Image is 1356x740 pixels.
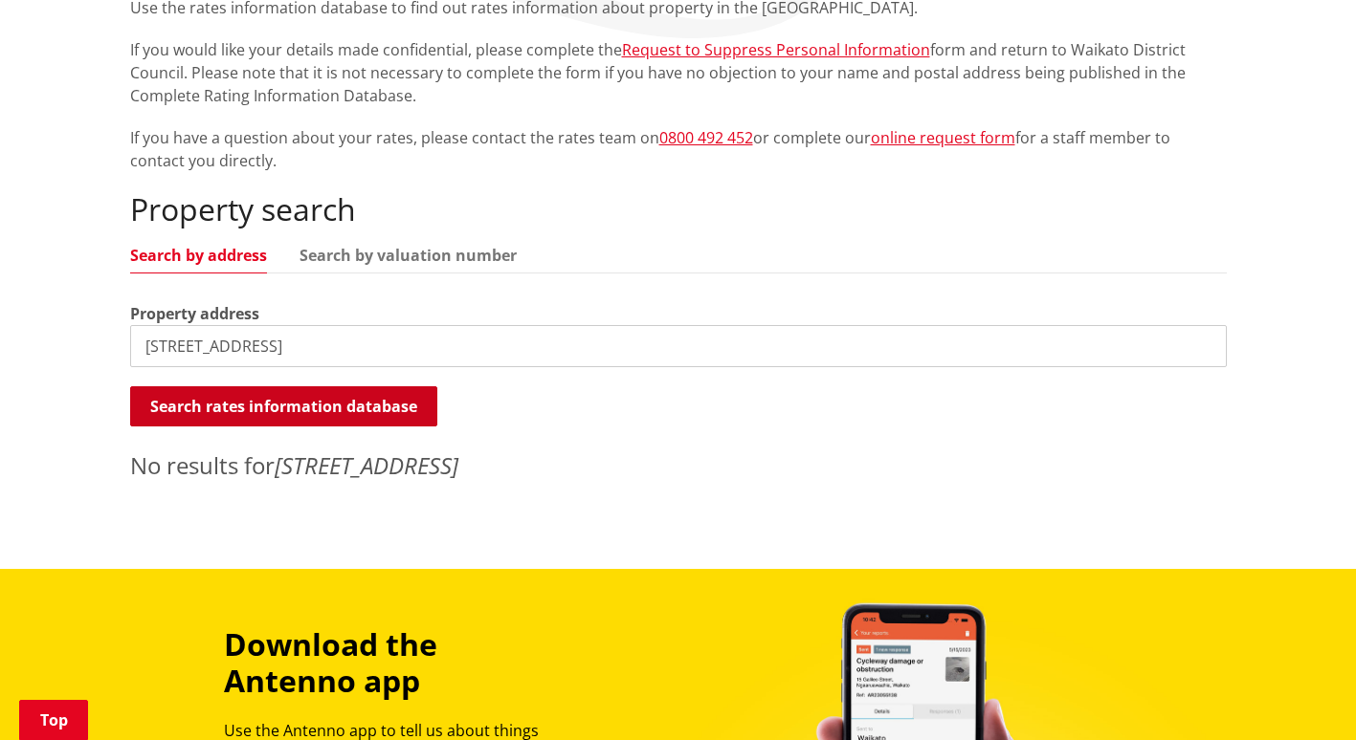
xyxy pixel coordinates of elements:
a: Top [19,700,88,740]
p: If you would like your details made confidential, please complete the form and return to Waikato ... [130,38,1227,107]
a: online request form [871,127,1015,148]
p: No results for [130,448,1227,483]
button: Search rates information database [130,386,437,426]
a: Request to Suppress Personal Information [622,39,930,60]
a: 0800 492 452 [659,127,753,148]
iframe: Messenger Launcher [1268,660,1337,729]
a: Search by valuation number [300,248,517,263]
em: [STREET_ADDRESS] [275,449,458,481]
label: Property address [130,302,259,325]
a: Search by address [130,248,267,263]
h2: Property search [130,191,1227,228]
h3: Download the Antenno app [224,626,570,700]
input: e.g. Duke Street NGARUAWAHIA [130,325,1227,367]
p: If you have a question about your rates, please contact the rates team on or complete our for a s... [130,126,1227,172]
